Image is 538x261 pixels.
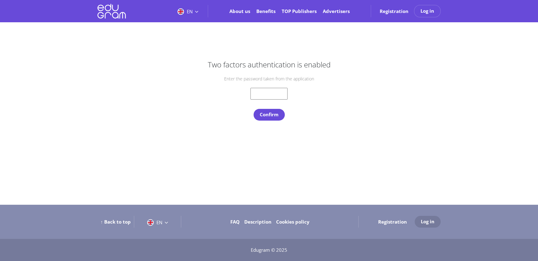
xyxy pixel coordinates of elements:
[256,8,275,14] a: Benefits
[76,247,462,253] div: Edugram © 2025
[378,219,407,225] a: Registration
[282,8,317,14] a: TOP Publishers
[206,76,332,82] div: Enter the password taken from the application
[156,219,162,225] span: EN
[415,216,441,228] button: Log in
[187,8,193,15] span: EN
[323,8,350,14] a: Advertisers
[380,8,408,14] a: Registration
[414,5,441,17] button: Log in
[276,219,310,225] a: Cookies policy
[229,8,250,14] a: About us
[100,219,131,225] a: ↑ Back to top
[244,219,271,225] a: Description
[230,219,240,225] a: FAQ
[206,59,332,70] div: Two factors authentication is enabled
[254,109,285,121] button: Confirm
